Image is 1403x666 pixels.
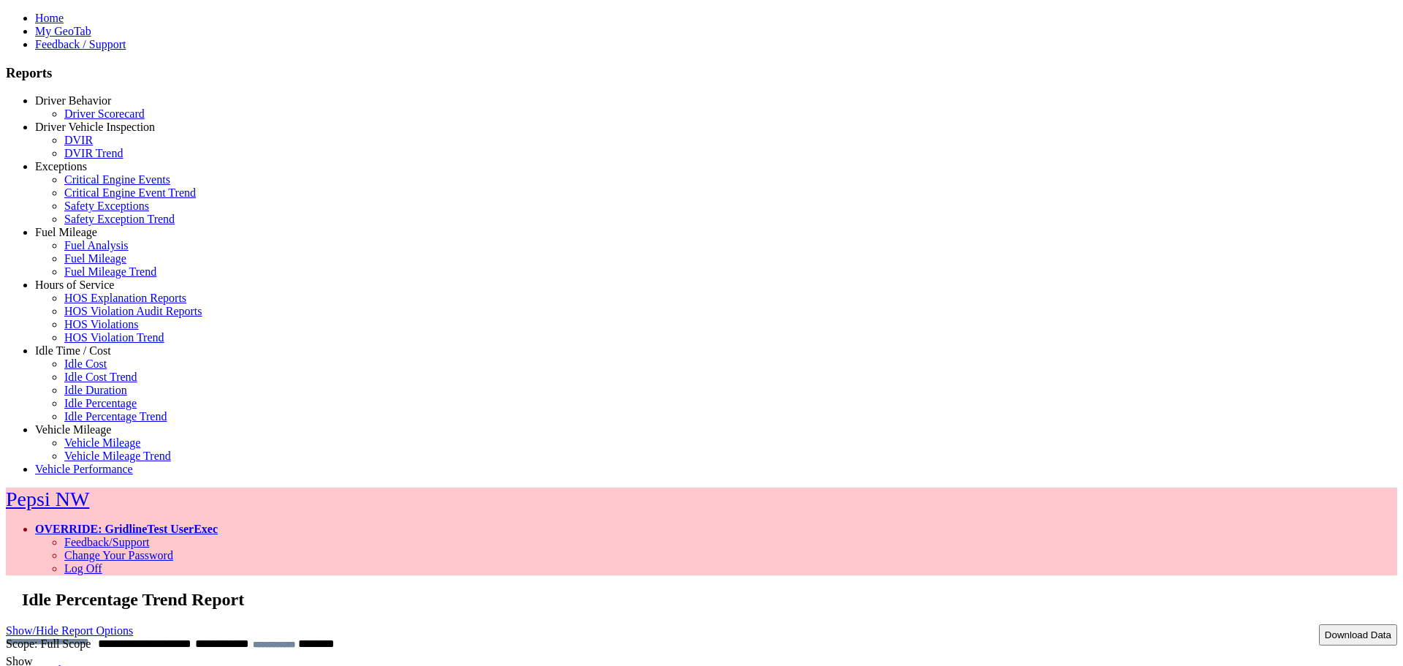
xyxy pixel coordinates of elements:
[35,160,87,173] a: Exceptions
[35,423,111,436] a: Vehicle Mileage
[6,637,91,650] span: Scope: Full Scope
[35,94,111,107] a: Driver Behavior
[64,331,164,344] a: HOS Violation Trend
[64,562,102,575] a: Log Off
[22,590,1397,610] h2: Idle Percentage Trend Report
[64,200,149,212] a: Safety Exceptions
[64,536,149,548] a: Feedback/Support
[6,621,133,640] a: Show/Hide Report Options
[64,357,107,370] a: Idle Cost
[64,384,127,396] a: Idle Duration
[35,121,155,133] a: Driver Vehicle Inspection
[35,38,126,50] a: Feedback / Support
[64,239,129,251] a: Fuel Analysis
[64,305,202,317] a: HOS Violation Audit Reports
[64,436,140,449] a: Vehicle Mileage
[64,371,137,383] a: Idle Cost Trend
[64,134,93,146] a: DVIR
[35,226,97,238] a: Fuel Mileage
[64,252,126,265] a: Fuel Mileage
[64,450,171,462] a: Vehicle Mileage Trend
[64,292,186,304] a: HOS Explanation Reports
[35,279,114,291] a: Hours of Service
[64,147,123,159] a: DVIR Trend
[64,397,137,409] a: Idle Percentage
[6,488,89,510] a: Pepsi NW
[64,173,170,186] a: Critical Engine Events
[35,523,218,535] a: OVERRIDE: GridlineTest UserExec
[35,12,64,24] a: Home
[35,344,111,357] a: Idle Time / Cost
[35,463,133,475] a: Vehicle Performance
[64,265,156,278] a: Fuel Mileage Trend
[64,549,173,561] a: Change Your Password
[64,410,167,423] a: Idle Percentage Trend
[35,25,91,37] a: My GeoTab
[64,318,138,330] a: HOS Violations
[6,65,1397,81] h3: Reports
[1319,624,1397,646] button: Download Data
[64,213,175,225] a: Safety Exception Trend
[64,186,196,199] a: Critical Engine Event Trend
[64,107,145,120] a: Driver Scorecard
